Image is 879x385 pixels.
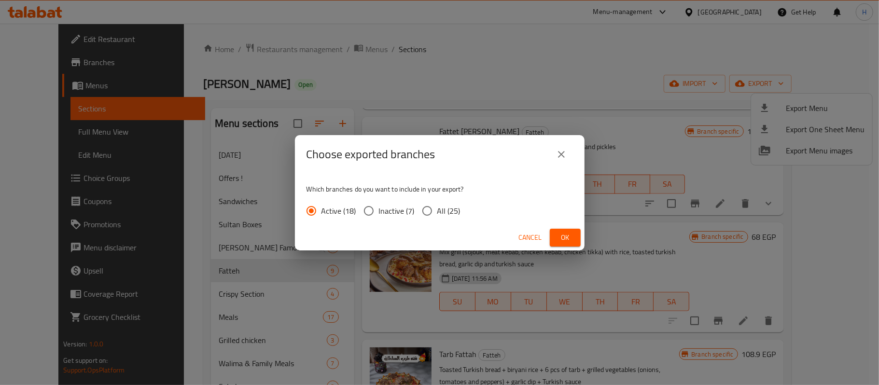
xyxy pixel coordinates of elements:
[379,205,415,217] span: Inactive (7)
[307,147,435,162] h2: Choose exported branches
[550,229,581,247] button: Ok
[558,232,573,244] span: Ok
[307,184,573,194] p: Which branches do you want to include in your export?
[437,205,460,217] span: All (25)
[550,143,573,166] button: close
[515,229,546,247] button: Cancel
[321,205,356,217] span: Active (18)
[519,232,542,244] span: Cancel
